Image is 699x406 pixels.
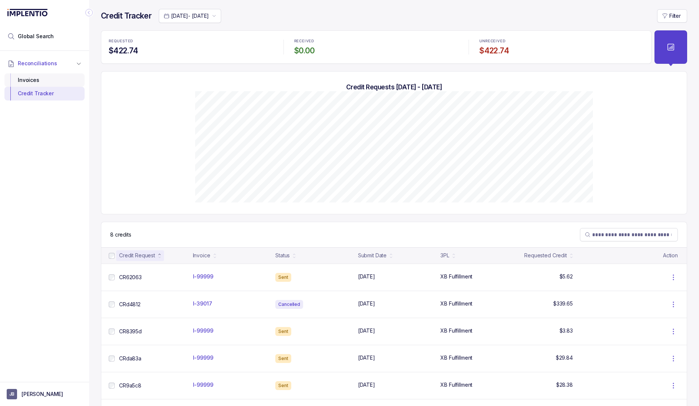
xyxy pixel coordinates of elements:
p: $28.38 [556,381,573,389]
div: Sent [275,354,291,363]
input: checkbox-checkbox-all [109,301,115,307]
h4: Credit Tracker [101,11,151,21]
p: [DATE] [358,273,375,280]
div: Sent [275,273,291,282]
h4: $0.00 [294,46,459,56]
div: 3PL [440,252,449,259]
div: Collapse Icon [85,8,93,17]
input: checkbox-checkbox-all [109,329,115,334]
p: RECEIVED [294,39,314,43]
search: Date Range Picker [164,12,209,20]
button: Date Range Picker [159,9,221,23]
p: Action [663,252,678,259]
p: I-39017 [193,300,212,307]
p: [DATE] [358,327,375,334]
button: Filter [657,9,687,23]
p: [PERSON_NAME] [22,390,63,398]
li: Statistic RECEIVED [290,34,463,60]
div: Invoices [10,73,79,87]
h5: Credit Requests [DATE] - [DATE] [113,83,675,91]
p: $5.62 [559,273,573,280]
p: XB Fulfillment [440,354,472,362]
p: $3.83 [559,327,573,334]
div: Cancelled [275,300,303,309]
span: Reconciliations [18,60,57,67]
p: CR9a5c8 [119,382,141,389]
p: Filter [669,12,681,20]
div: Submit Date [358,252,387,259]
p: I-99999 [193,354,213,362]
p: [DATE] [358,354,375,362]
p: CRd4812 [119,301,141,308]
li: Statistic UNRECEIVED [475,34,648,60]
p: XB Fulfillment [440,381,472,389]
p: $29.84 [556,354,573,362]
div: Remaining page entries [110,231,131,238]
p: XB Fulfillment [440,300,472,307]
p: CR62063 [119,274,142,281]
span: Global Search [18,33,54,40]
p: I-99999 [193,327,213,334]
input: checkbox-checkbox-all [109,253,115,259]
h4: $422.74 [479,46,644,56]
p: 8 credits [110,231,131,238]
p: UNRECEIVED [479,39,505,43]
search: Table Search Bar [580,228,678,241]
input: checkbox-checkbox-all [109,274,115,280]
input: checkbox-checkbox-all [109,383,115,389]
li: Statistic REQUESTED [104,34,278,60]
p: CR8395d [119,328,142,335]
div: Sent [275,381,291,390]
p: $339.65 [553,300,573,307]
p: REQUESTED [109,39,133,43]
p: CRda83a [119,355,141,362]
p: XB Fulfillment [440,327,472,334]
p: XB Fulfillment [440,273,472,280]
p: I-99999 [193,381,213,389]
span: User initials [7,389,17,399]
p: [DATE] [358,300,375,307]
button: User initials[PERSON_NAME] [7,389,82,399]
div: Credit Request [119,252,155,259]
input: checkbox-checkbox-all [109,356,115,362]
button: Reconciliations [4,55,85,72]
h4: $422.74 [109,46,273,56]
div: Credit Tracker [10,87,79,100]
div: Requested Credit [524,252,567,259]
p: I-99999 [193,273,213,280]
div: Reconciliations [4,72,85,102]
div: Sent [275,327,291,336]
p: [DATE] [358,381,375,389]
div: Status [275,252,290,259]
ul: Statistic Highlights [101,30,652,64]
div: Invoice [193,252,210,259]
nav: Table Control [101,222,687,247]
p: [DATE] - [DATE] [171,12,209,20]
